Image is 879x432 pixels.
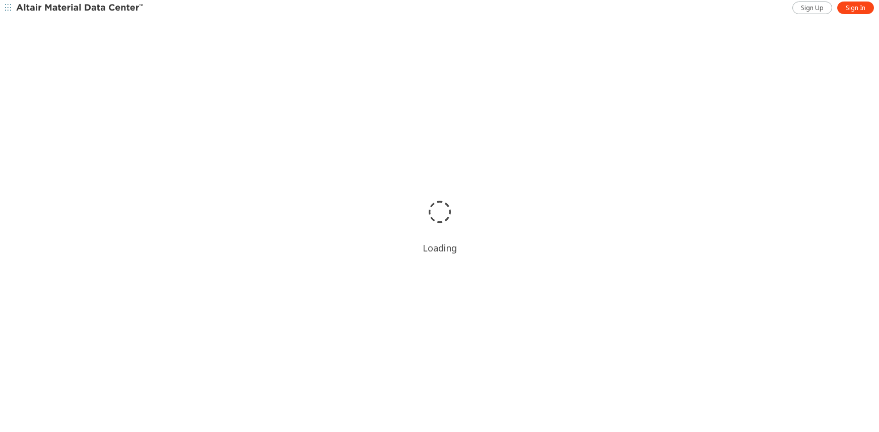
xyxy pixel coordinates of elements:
[837,2,874,14] a: Sign In
[423,242,457,254] div: Loading
[846,4,865,12] span: Sign In
[801,4,824,12] span: Sign Up
[16,3,145,13] img: Altair Material Data Center
[792,2,832,14] a: Sign Up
